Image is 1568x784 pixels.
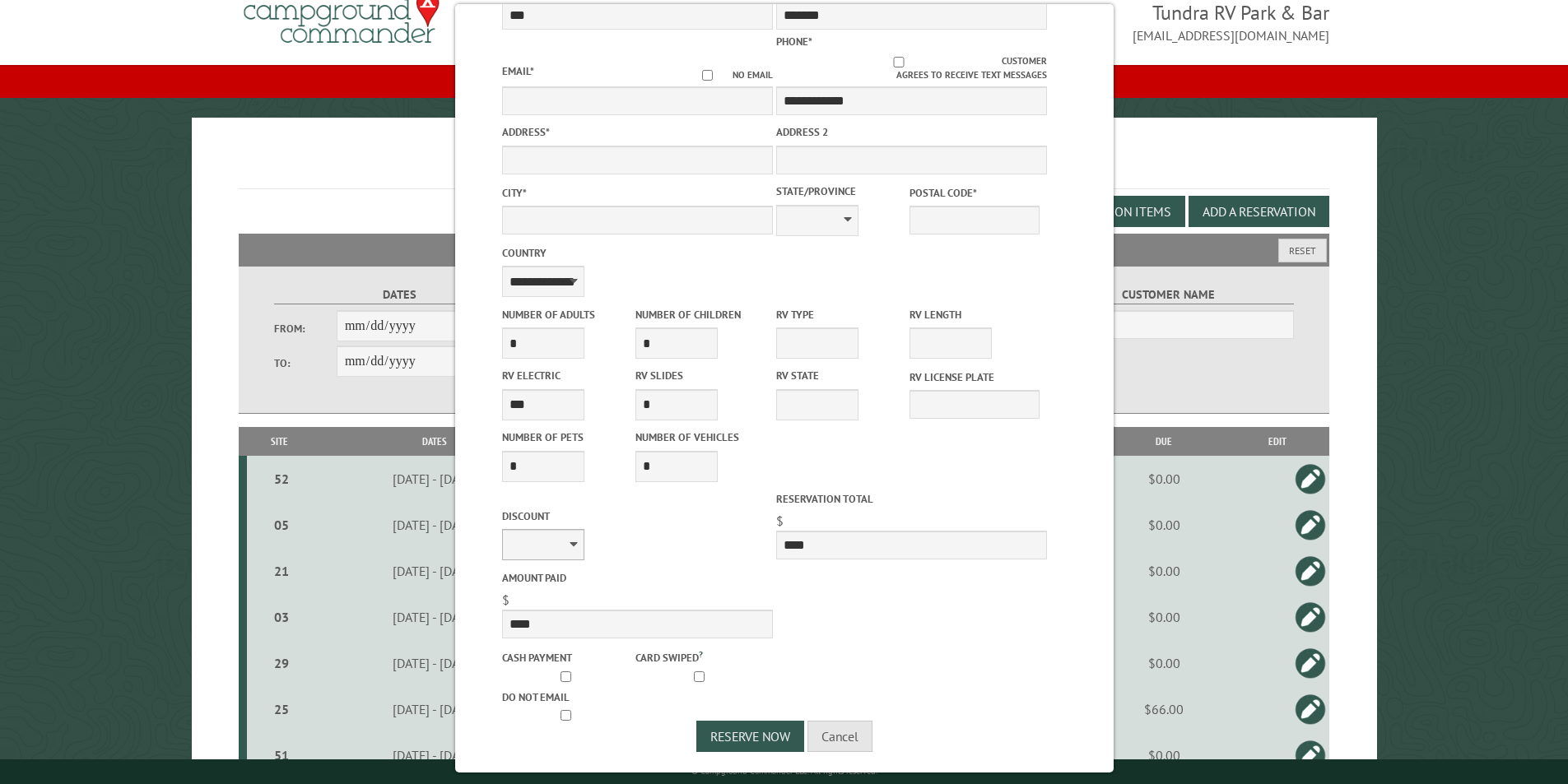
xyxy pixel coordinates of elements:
[776,183,906,199] label: State/Province
[254,655,310,671] div: 29
[1103,548,1226,594] td: $0.00
[239,144,1330,189] h1: Reservations
[315,701,554,717] div: [DATE] - [DATE]
[247,427,313,456] th: Site
[1043,285,1294,304] label: Customer Name
[635,307,765,322] label: Number of Children
[1278,239,1327,262] button: Reset
[1103,456,1226,502] td: $0.00
[239,234,1330,265] h2: Filters
[635,368,765,383] label: RV Slides
[776,124,1047,140] label: Address 2
[315,517,554,533] div: [DATE] - [DATE]
[315,609,554,625] div: [DATE] - [DATE]
[699,648,703,660] a: ?
[1226,427,1330,456] th: Edit
[1103,640,1226,686] td: $0.00
[635,647,765,666] label: Card swiped
[502,64,534,78] label: Email
[910,369,1040,385] label: RV License Plate
[502,124,773,140] label: Address
[776,54,1047,82] label: Customer agrees to receive text messages
[254,701,310,717] div: 25
[682,68,773,82] label: No email
[635,429,765,445] label: Number of Vehicles
[682,70,733,81] input: No email
[795,57,1002,67] input: Customer agrees to receive text messages
[502,307,632,322] label: Number of Adults
[274,355,337,371] label: To:
[502,245,773,261] label: Country
[315,655,554,671] div: [DATE] - [DATE]
[1103,732,1226,779] td: $0.00
[1103,427,1226,456] th: Due
[776,35,812,49] label: Phone
[1103,502,1226,548] td: $0.00
[254,609,310,625] div: 03
[776,491,1047,507] label: Reservation Total
[910,185,1040,201] label: Postal Code
[315,471,554,487] div: [DATE] - [DATE]
[776,368,906,383] label: RV State
[691,766,877,777] small: © Campground Commander LLC. All rights reserved.
[502,689,632,705] label: Do not email
[502,650,632,666] label: Cash payment
[910,307,1040,322] label: RV Length
[696,721,804,752] button: Reserve Now
[1189,196,1329,227] button: Add a Reservation
[776,307,906,322] label: RV Type
[1103,594,1226,640] td: $0.00
[254,517,310,533] div: 05
[502,429,632,445] label: Number of Pets
[312,427,556,456] th: Dates
[502,591,509,608] span: $
[1044,196,1185,227] button: Edit Add-on Items
[254,563,310,579] div: 21
[807,721,872,752] button: Cancel
[254,747,310,763] div: 51
[274,285,525,304] label: Dates
[315,563,554,579] div: [DATE] - [DATE]
[502,368,632,383] label: RV Electric
[254,471,310,487] div: 52
[1103,686,1226,732] td: $66.00
[502,185,773,201] label: City
[502,508,773,524] label: Discount
[315,747,554,763] div: [DATE] - [DATE]
[274,321,337,336] label: From:
[502,570,773,586] label: Amount paid
[776,513,784,529] span: $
